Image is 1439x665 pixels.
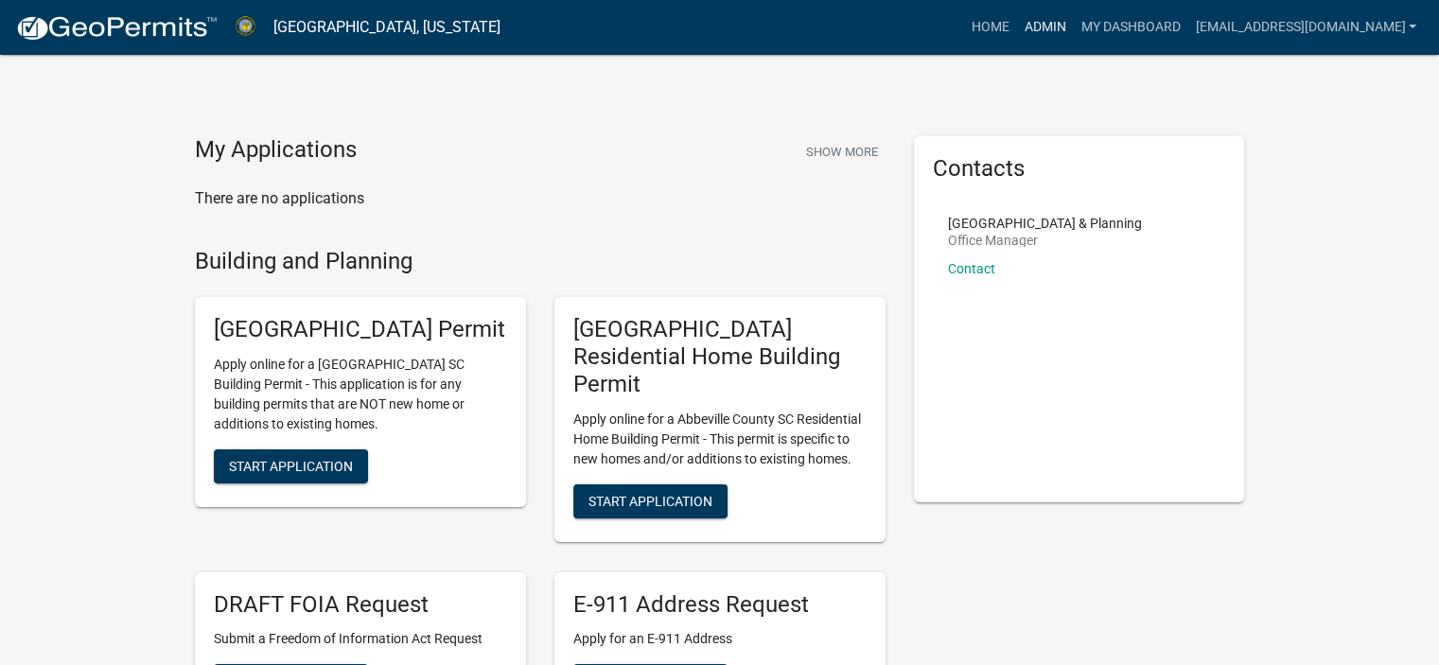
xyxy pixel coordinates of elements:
p: Apply for an E-911 Address [573,629,867,649]
a: Home [963,9,1016,45]
button: Show More [798,136,886,167]
p: Submit a Freedom of Information Act Request [214,629,507,649]
span: Start Application [588,493,712,508]
p: Office Manager [948,234,1142,247]
a: [GEOGRAPHIC_DATA], [US_STATE] [273,11,500,44]
a: Contact [948,261,995,276]
h5: [GEOGRAPHIC_DATA] Permit [214,316,507,343]
img: Abbeville County, South Carolina [233,14,258,40]
p: There are no applications [195,187,886,210]
p: Apply online for a Abbeville County SC Residential Home Building Permit - This permit is specific... [573,410,867,469]
button: Start Application [214,449,368,483]
p: [GEOGRAPHIC_DATA] & Planning [948,217,1142,230]
h5: Contacts [933,155,1226,183]
h4: My Applications [195,136,357,165]
button: Start Application [573,484,728,518]
h5: E-911 Address Request [573,591,867,619]
a: My Dashboard [1073,9,1187,45]
h5: [GEOGRAPHIC_DATA] Residential Home Building Permit [573,316,867,397]
h5: DRAFT FOIA Request [214,591,507,619]
a: Admin [1016,9,1073,45]
h4: Building and Planning [195,248,886,275]
span: Start Application [229,459,353,474]
p: Apply online for a [GEOGRAPHIC_DATA] SC Building Permit - This application is for any building pe... [214,355,507,434]
a: [EMAIL_ADDRESS][DOMAIN_NAME] [1187,9,1424,45]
